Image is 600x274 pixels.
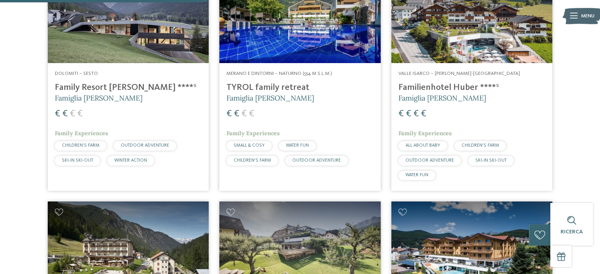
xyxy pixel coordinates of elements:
span: OUTDOOR ADVENTURE [121,143,169,148]
span: Family Experiences [226,130,280,137]
span: Family Experiences [55,130,108,137]
span: Ricerca [561,229,583,235]
span: € [398,109,404,119]
span: SKI-IN SKI-OUT [475,158,507,163]
span: Famiglia [PERSON_NAME] [398,93,486,103]
span: € [77,109,83,119]
span: SKI-IN SKI-OUT [62,158,93,163]
span: SMALL & COSY [234,143,265,148]
span: WATER FUN [406,173,428,177]
span: € [421,109,426,119]
span: Dolomiti – Sesto [55,71,98,76]
span: WATER FUN [286,143,309,148]
span: OUTDOOR ADVENTURE [292,158,341,163]
span: OUTDOOR ADVENTURE [406,158,454,163]
span: € [241,109,247,119]
span: € [70,109,75,119]
span: CHILDREN’S FARM [234,158,271,163]
span: € [406,109,411,119]
span: Famiglia [PERSON_NAME] [226,93,314,103]
span: Famiglia [PERSON_NAME] [55,93,142,103]
span: € [55,109,60,119]
span: € [226,109,232,119]
span: CHILDREN’S FARM [462,143,499,148]
span: CHILDREN’S FARM [62,143,99,148]
span: Merano e dintorni – Naturno (554 m s.l.m.) [226,71,332,76]
h4: Family Resort [PERSON_NAME] ****ˢ [55,82,202,93]
span: Valle Isarco – [PERSON_NAME]-[GEOGRAPHIC_DATA] [398,71,520,76]
span: ALL ABOUT BABY [406,143,440,148]
span: WINTER ACTION [114,158,147,163]
span: € [413,109,419,119]
h4: Familienhotel Huber ****ˢ [398,82,545,93]
span: € [62,109,68,119]
span: € [249,109,254,119]
h4: TYROL family retreat [226,82,373,93]
span: Family Experiences [398,130,452,137]
span: € [234,109,239,119]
